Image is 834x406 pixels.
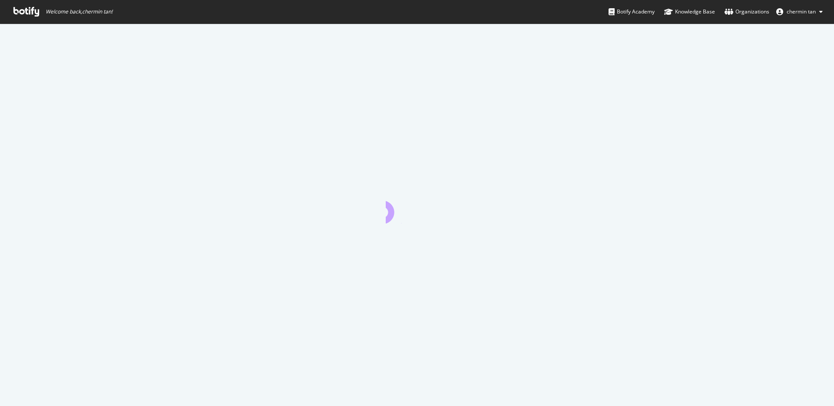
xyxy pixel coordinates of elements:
div: Organizations [725,7,769,16]
button: chermin tan [769,5,830,19]
div: Knowledge Base [664,7,715,16]
span: chermin tan [787,8,816,15]
div: Botify Academy [609,7,655,16]
div: animation [386,192,448,223]
span: Welcome back, chermin tan ! [46,8,113,15]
